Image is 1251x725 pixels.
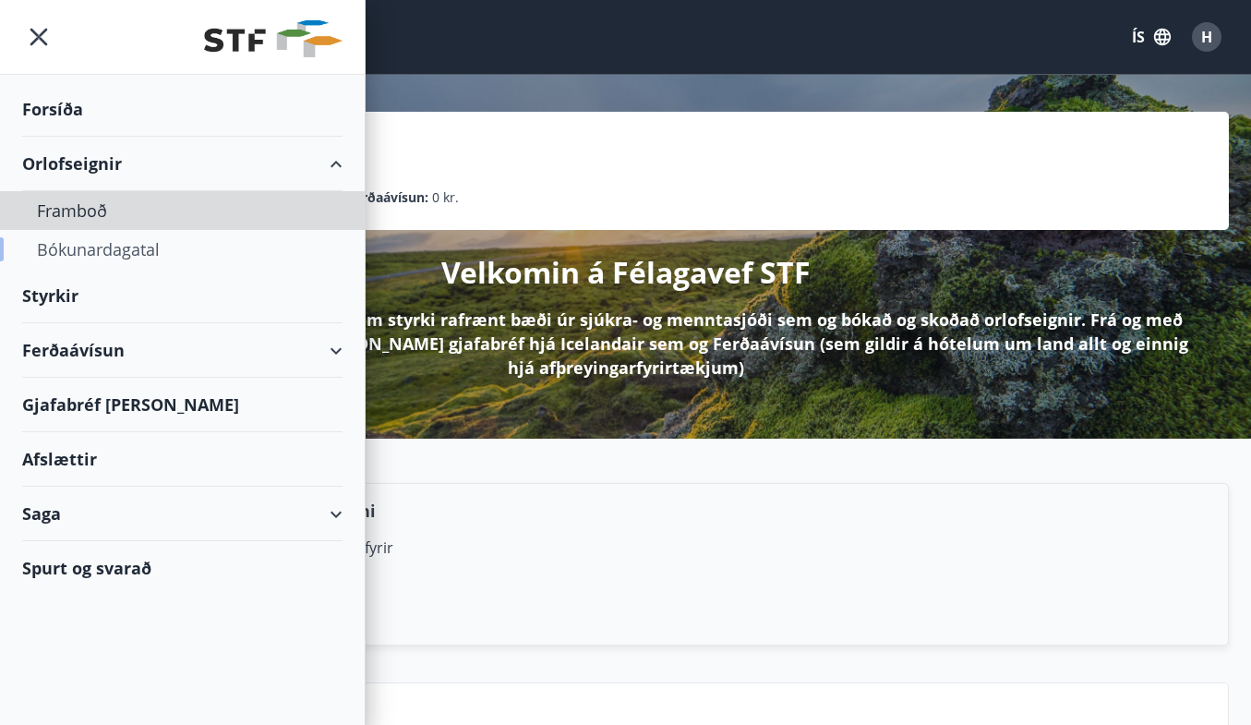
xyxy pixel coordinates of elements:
[22,432,343,487] div: Afslættir
[1122,20,1181,54] button: ÍS
[204,20,343,57] img: union_logo
[1185,15,1229,59] button: H
[347,187,428,208] p: Ferðaávísun :
[432,187,459,208] span: 0 kr.
[22,323,343,378] div: Ferðaávísun
[22,20,55,54] button: menu
[22,137,343,191] div: Orlofseignir
[22,487,343,541] div: Saga
[37,191,328,230] div: Framboð
[22,541,343,595] div: Spurt og svarað
[22,269,343,323] div: Styrkir
[37,230,328,269] div: Bókunardagatal
[22,378,343,432] div: Gjafabréf [PERSON_NAME]
[52,308,1199,380] p: Hér á Félagavefnum getur þú sótt um styrki rafrænt bæði úr sjúkra- og menntasjóði sem og bókað og...
[22,82,343,137] div: Forsíða
[441,252,811,293] p: Velkomin á Félagavef STF
[1201,27,1212,47] span: H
